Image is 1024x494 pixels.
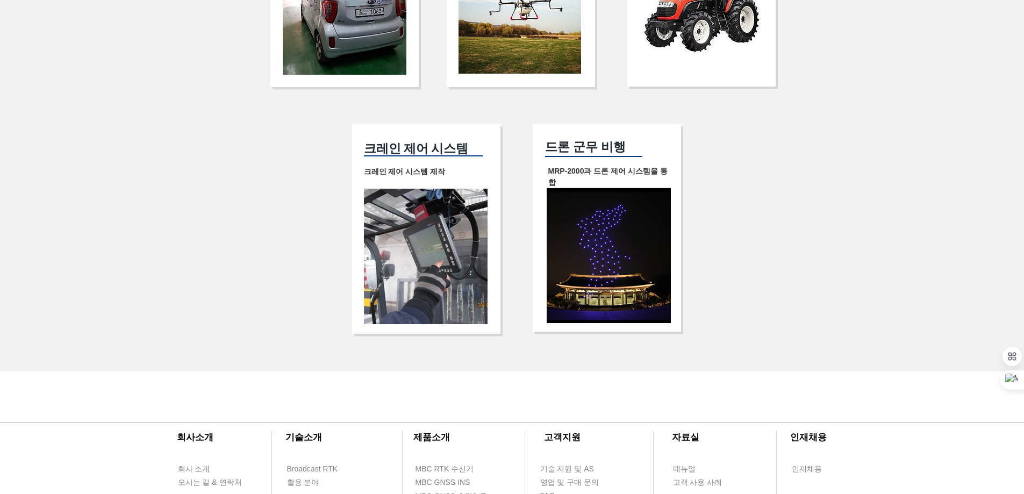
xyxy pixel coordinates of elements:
img: 군무드론.png [547,188,671,323]
span: 영업 및 구매 문의 [540,477,599,488]
span: 활용 분야 [287,477,319,488]
a: 인재채용 [791,462,842,476]
span: ​크레인 제어 시스템 [364,139,468,157]
span: ​인재채용 [790,432,827,442]
span: MBC RTK 수신기 [416,464,474,475]
span: MRP-2000과 드론 제어 시스템을 통합 [548,167,668,187]
span: 고객 사용 사례 [673,477,722,488]
span: 오시는 길 & 연락처 [178,477,242,488]
span: 크레인 제어 시스템 제작 [364,167,446,176]
span: 회사 소개 [178,464,210,475]
span: ​회사소개 [177,432,213,442]
a: 회사 소개 [177,462,239,476]
span: 기술 지원 및 AS [540,464,594,475]
span: MBC GNSS INS [416,477,470,488]
span: ​자료실 [672,432,699,442]
a: 활용 분야 [287,476,348,489]
span: ​기술소개 [285,432,322,442]
a: 기술 지원 및 AS [540,462,620,476]
a: MBC RTK 수신기 [415,462,496,476]
a: 오시는 길 & 연락처 [177,476,250,489]
a: 고객 사용 사례 [672,476,734,489]
span: 인재채용 [792,464,822,475]
img: 대우해양1.png [364,189,488,324]
span: Broadcast RTK [287,464,338,475]
span: 드론 군무 비행 [545,140,626,154]
span: ​고객지원 [544,432,581,442]
a: 매뉴얼 [672,462,734,476]
a: Broadcast RTK [287,462,348,476]
span: ​제품소개 [413,432,450,442]
iframe: Wix Chat [825,155,1024,494]
a: MBC GNSS INS [415,476,482,489]
span: 매뉴얼 [673,464,696,475]
a: 영업 및 구매 문의 [540,476,601,489]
